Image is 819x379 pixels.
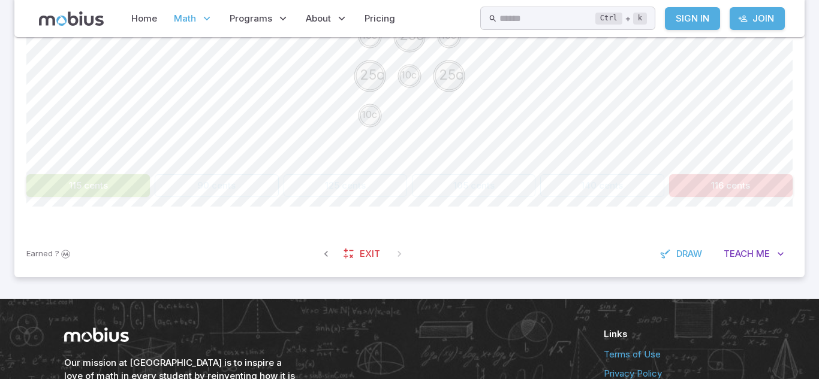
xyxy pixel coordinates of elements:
kbd: k [633,13,647,25]
h6: Links [604,328,755,341]
a: Join [730,7,785,30]
a: Home [128,5,161,32]
button: 116 cents [669,174,793,197]
button: Draw [654,242,710,265]
a: Exit [337,242,389,265]
div: + [595,11,647,26]
kbd: Ctrl [595,13,622,25]
span: Me [756,247,770,260]
text: 25c [360,66,384,83]
span: Teach [724,247,754,260]
span: Exit [360,247,380,260]
span: Draw [676,247,702,260]
text: 25c [439,66,463,83]
span: Previous Question [315,243,337,265]
span: ? [55,248,59,260]
span: Earned [26,248,53,260]
span: Math [174,12,196,25]
span: Programs [230,12,272,25]
a: Terms of Use [604,348,755,361]
span: On Latest Question [389,243,410,265]
a: Pricing [361,5,399,32]
span: About [306,12,331,25]
button: 115 cents [26,174,150,197]
text: 10c [362,108,377,120]
button: TeachMe [715,242,793,265]
a: Sign In [665,7,720,30]
p: Sign In to earn Mobius dollars [26,248,72,260]
text: 10c [401,69,417,81]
